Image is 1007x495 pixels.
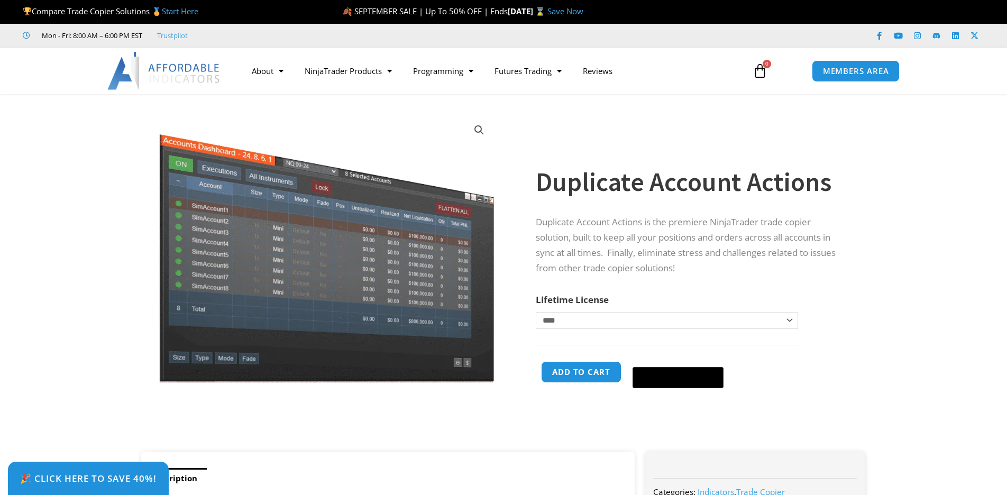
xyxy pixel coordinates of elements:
[547,6,583,16] a: Save Now
[107,52,221,90] img: LogoAI | Affordable Indicators – NinjaTrader
[572,59,623,83] a: Reviews
[20,474,157,483] span: 🎉 Click Here to save 40%!
[541,361,621,383] button: Add to cart
[23,7,31,15] img: 🏆
[484,59,572,83] a: Futures Trading
[536,163,845,200] h1: Duplicate Account Actions
[8,462,169,495] a: 🎉 Click Here to save 40%!
[536,294,609,306] label: Lifetime License
[470,121,489,140] a: View full-screen image gallery
[241,59,740,83] nav: Menu
[157,29,188,42] a: Trustpilot
[402,59,484,83] a: Programming
[23,6,198,16] span: Compare Trade Copier Solutions 🥇
[536,215,845,276] p: Duplicate Account Actions is the premiere NinjaTrader trade copier solution, built to keep all yo...
[157,113,497,383] img: Screenshot 2024-08-26 15414455555 | Affordable Indicators – NinjaTrader
[823,67,889,75] span: MEMBERS AREA
[630,360,726,361] iframe: Secure payment input frame
[633,367,724,388] button: Buy with GPay
[763,60,771,68] span: 0
[342,6,508,16] span: 🍂 SEPTEMBER SALE | Up To 50% OFF | Ends
[508,6,547,16] strong: [DATE] ⌛
[812,60,900,82] a: MEMBERS AREA
[294,59,402,83] a: NinjaTrader Products
[241,59,294,83] a: About
[162,6,198,16] a: Start Here
[39,29,142,42] span: Mon - Fri: 8:00 AM – 6:00 PM EST
[737,56,783,86] a: 0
